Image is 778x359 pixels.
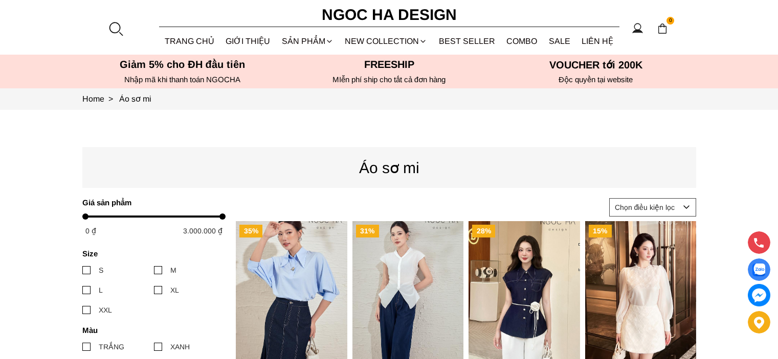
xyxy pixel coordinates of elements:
h6: Độc quyền tại website [496,75,696,84]
a: NEW COLLECTION [339,28,433,55]
a: messenger [748,284,770,306]
span: 3.000.000 ₫ [183,227,223,235]
div: L [99,284,103,296]
div: XANH [170,341,190,352]
div: S [99,265,103,276]
font: Nhập mã khi thanh toán NGOCHA [124,75,240,84]
div: XXL [99,304,112,316]
a: Combo [501,28,543,55]
a: Display image [748,258,770,281]
a: SALE [543,28,576,55]
a: BEST SELLER [433,28,501,55]
h4: Màu [82,326,219,334]
a: Link to Home [82,94,119,103]
h4: Size [82,249,219,258]
span: 0 ₫ [85,227,96,235]
div: M [170,265,176,276]
a: Link to Áo sơ mi [119,94,151,103]
p: Áo sơ mi [82,156,696,180]
a: TRANG CHỦ [159,28,220,55]
a: LIÊN HỆ [576,28,619,55]
img: Display image [752,264,765,276]
h5: VOUCHER tới 200K [496,59,696,71]
a: Ngoc Ha Design [313,3,466,27]
span: 0 [666,17,675,25]
div: TRẮNG [99,341,124,352]
div: XL [170,284,179,296]
h6: MIễn phí ship cho tất cả đơn hàng [289,75,490,84]
font: Freeship [364,59,414,70]
font: Giảm 5% cho ĐH đầu tiên [120,59,245,70]
img: img-CART-ICON-ksit0nf1 [657,23,668,34]
a: GIỚI THIỆU [220,28,276,55]
h4: Giá sản phẩm [82,198,219,207]
span: > [104,94,117,103]
div: SẢN PHẨM [276,28,340,55]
